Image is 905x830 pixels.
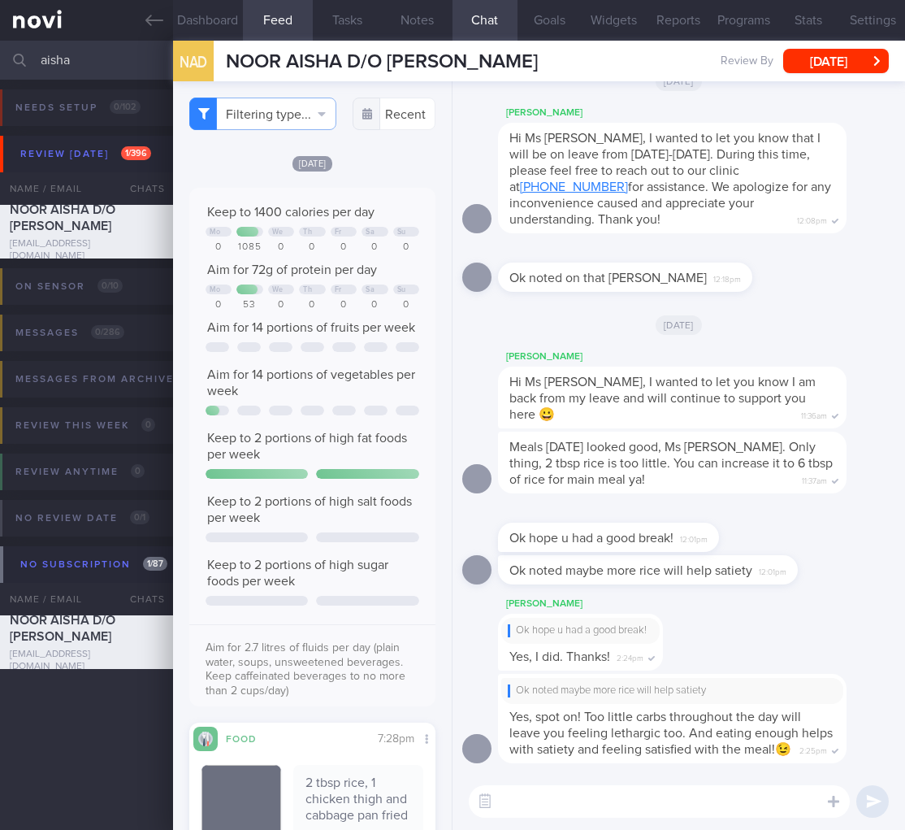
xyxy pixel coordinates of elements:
[508,624,653,637] div: Ok hope u had a good break!
[335,285,342,294] div: Fr
[801,406,827,422] span: 11:36am
[207,495,412,524] span: Keep to 2 portions of high salt foods per week
[210,228,221,237] div: Mo
[498,103,895,123] div: [PERSON_NAME]
[207,263,377,276] span: Aim for 72g of protein per day
[10,649,163,673] div: [EMAIL_ADDRESS][DOMAIN_NAME]
[366,285,375,294] div: Sa
[299,299,325,311] div: 0
[509,564,752,577] span: Ok noted maybe more rice will help satiety
[331,299,357,311] div: 0
[11,276,127,298] div: On sensor
[189,98,336,130] button: Filtering type...
[509,272,707,285] span: Ok noted on that [PERSON_NAME]
[218,731,283,745] div: Food
[509,132,831,226] span: Hi Ms [PERSON_NAME], I wanted to let you know that I will be on leave from [DATE]-[DATE]. During ...
[498,347,895,367] div: [PERSON_NAME]
[206,299,232,311] div: 0
[509,376,816,421] span: Hi Ms [PERSON_NAME], I wanted to let you know I am back from my leave and will continue to suppor...
[680,530,708,545] span: 12:01pm
[509,532,673,545] span: Ok hope u had a good break!
[393,299,419,311] div: 0
[509,710,833,756] span: Yes, spot on! Too little carbs throughout the day will leave you feeling lethargic too. And eatin...
[226,52,538,72] span: NOOR AISHA D/O [PERSON_NAME]
[498,594,712,614] div: [PERSON_NAME]
[331,241,357,254] div: 0
[11,415,159,437] div: Review this week
[362,241,388,254] div: 0
[797,211,827,227] span: 12:08pm
[303,228,312,237] div: Th
[121,146,151,160] span: 1 / 396
[272,228,284,237] div: We
[378,733,414,745] span: 7:28pm
[11,368,221,390] div: Messages from Archived
[97,279,123,293] span: 0 / 10
[10,614,115,643] span: NOOR AISHA D/O [PERSON_NAME]
[91,325,124,339] span: 0 / 286
[206,241,232,254] div: 0
[721,54,773,69] span: Review By
[799,741,827,757] span: 2:25pm
[207,321,415,334] span: Aim for 14 portions of fruits per week
[110,100,141,114] span: 0 / 102
[207,206,375,219] span: Keep to 1400 calories per day
[108,172,173,205] div: Chats
[508,684,837,697] div: Ok noted maybe more rice will help satiety
[520,180,628,193] a: [PHONE_NUMBER]
[802,471,827,487] span: 11:37am
[783,49,889,73] button: [DATE]
[272,285,284,294] div: We
[210,285,221,294] div: Mo
[303,285,312,294] div: Th
[207,432,407,461] span: Keep to 2 portions of high fat foods per week
[393,241,419,254] div: 0
[169,31,218,93] div: NAD
[16,143,155,165] div: Review [DATE]
[236,299,262,311] div: 53
[131,464,145,478] span: 0
[397,285,406,294] div: Su
[16,554,171,576] div: No subscription
[759,563,786,578] span: 12:01pm
[11,461,149,483] div: Review anytime
[11,97,145,119] div: Needs setup
[656,315,702,335] span: [DATE]
[108,583,173,615] div: Chats
[713,270,741,285] span: 12:18pm
[299,241,325,254] div: 0
[130,511,149,524] span: 0 / 1
[11,322,128,344] div: Messages
[236,241,262,254] div: 1085
[366,228,375,237] div: Sa
[141,418,155,432] span: 0
[206,642,405,697] span: Aim for 2.7 litres of fluids per day (plain water, soups, unsweetened beverages. Keep caffeinated...
[292,156,333,172] span: [DATE]
[335,228,342,237] div: Fr
[397,228,406,237] div: Su
[509,650,610,663] span: Yes, I did. Thanks!
[268,241,294,254] div: 0
[11,507,154,529] div: No review date
[362,299,388,311] div: 0
[207,558,388,588] span: Keep to 2 portions of high sugar foods per week
[268,299,294,311] div: 0
[207,368,415,398] span: Aim for 14 portions of vegetables per week
[10,238,163,263] div: [EMAIL_ADDRESS][DOMAIN_NAME]
[617,649,643,664] span: 2:24pm
[10,203,115,232] span: NOOR AISHA D/O [PERSON_NAME]
[143,557,167,571] span: 1 / 87
[509,441,833,486] span: Meals [DATE] looked good, Ms [PERSON_NAME]. Only thing, 2 tbsp rice is too little. You can increa...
